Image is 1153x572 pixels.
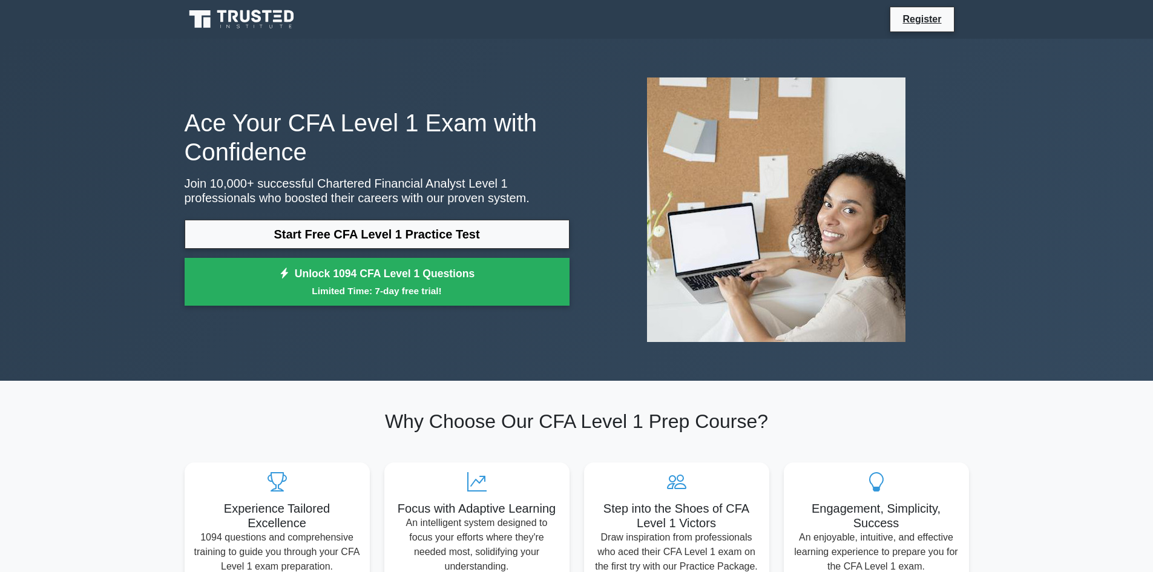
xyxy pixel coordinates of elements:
h2: Why Choose Our CFA Level 1 Prep Course? [185,410,969,433]
h5: Experience Tailored Excellence [194,501,360,530]
h5: Step into the Shoes of CFA Level 1 Victors [594,501,760,530]
a: Unlock 1094 CFA Level 1 QuestionsLimited Time: 7-day free trial! [185,258,570,306]
small: Limited Time: 7-day free trial! [200,284,554,298]
h5: Engagement, Simplicity, Success [793,501,959,530]
h1: Ace Your CFA Level 1 Exam with Confidence [185,108,570,166]
p: Join 10,000+ successful Chartered Financial Analyst Level 1 professionals who boosted their caree... [185,176,570,205]
a: Register [895,12,948,27]
h5: Focus with Adaptive Learning [394,501,560,516]
a: Start Free CFA Level 1 Practice Test [185,220,570,249]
